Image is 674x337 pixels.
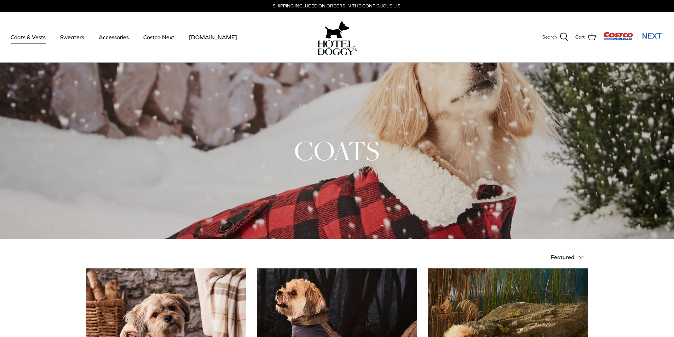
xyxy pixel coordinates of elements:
img: Costco Next [603,31,663,40]
a: Costco Next [137,25,181,49]
a: Search [542,33,568,42]
span: Cart [575,34,585,41]
a: Cart [575,33,596,42]
img: hoteldoggy.com [325,19,350,40]
img: hoteldoggycom [317,40,357,55]
h1: COATS [86,133,588,168]
a: [DOMAIN_NAME] [183,25,243,49]
span: Search [542,34,557,41]
button: Featured [551,249,588,265]
span: Featured [551,254,574,260]
a: Coats & Vests [4,25,52,49]
a: Sweaters [54,25,91,49]
a: Accessories [92,25,135,49]
a: Visit Costco Next [603,36,663,41]
a: hoteldoggy.com hoteldoggycom [317,19,357,55]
